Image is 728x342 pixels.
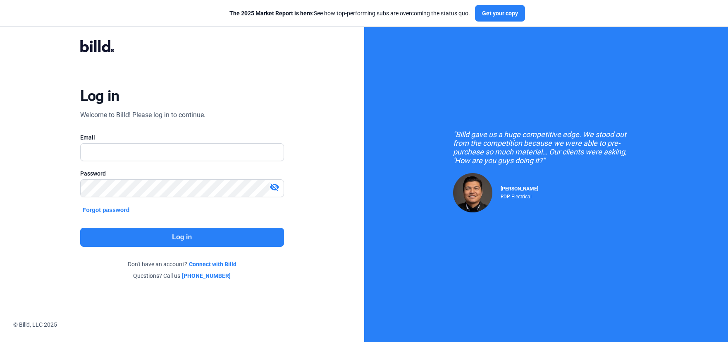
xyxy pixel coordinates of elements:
[501,186,538,192] span: [PERSON_NAME]
[182,272,231,280] a: [PHONE_NUMBER]
[80,110,205,120] div: Welcome to Billd! Please log in to continue.
[80,205,132,214] button: Forgot password
[189,260,236,268] a: Connect with Billd
[270,182,279,192] mat-icon: visibility_off
[80,169,284,178] div: Password
[475,5,525,22] button: Get your copy
[453,173,492,212] img: Raul Pacheco
[501,192,538,200] div: RDP Electrical
[80,260,284,268] div: Don't have an account?
[229,9,470,17] div: See how top-performing subs are overcoming the status quo.
[80,133,284,142] div: Email
[80,272,284,280] div: Questions? Call us
[453,130,639,165] div: "Billd gave us a huge competitive edge. We stood out from the competition because we were able to...
[80,228,284,247] button: Log in
[80,87,119,105] div: Log in
[229,10,314,17] span: The 2025 Market Report is here:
